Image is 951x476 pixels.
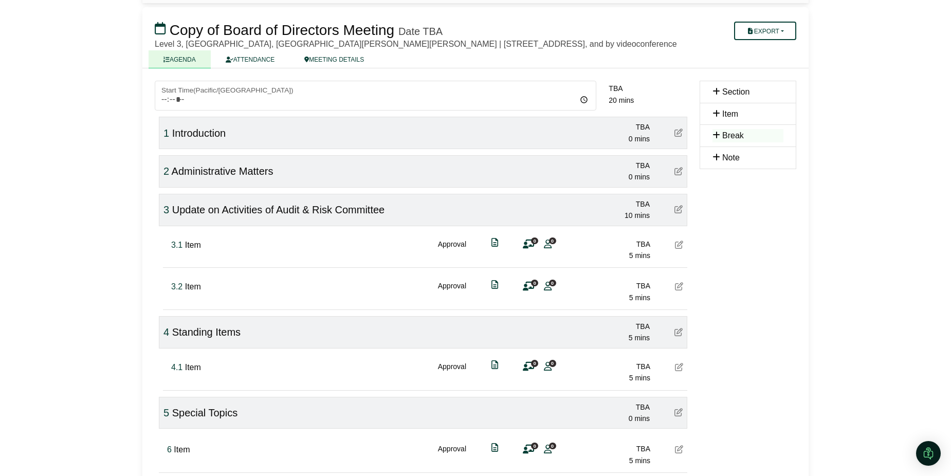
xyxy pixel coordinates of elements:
div: Approval [438,239,466,262]
div: Open Intercom Messenger [916,441,941,466]
a: ATTENDANCE [211,50,289,68]
span: Item [174,445,190,454]
span: Item [185,241,201,249]
span: Item [185,363,201,372]
span: 0 [531,237,538,244]
span: Click to fine tune number [171,241,182,249]
span: Section [722,87,749,96]
span: 5 mins [629,334,650,342]
span: Update on Activities of Audit & Risk Committee [172,204,385,215]
span: 0 [549,280,556,286]
div: TBA [578,443,650,454]
span: Standing Items [172,326,241,338]
div: Approval [438,443,466,466]
div: Approval [438,280,466,303]
span: Click to fine tune number [163,166,169,177]
span: Special Topics [172,407,237,418]
div: TBA [578,280,650,291]
span: Click to fine tune number [163,326,169,338]
span: Introduction [172,127,226,139]
span: Click to fine tune number [163,407,169,418]
span: 0 [549,360,556,367]
div: Date TBA [398,25,443,38]
span: Click to fine tune number [163,127,169,139]
div: TBA [578,361,650,372]
span: Click to fine tune number [167,445,172,454]
span: 20 mins [609,96,634,104]
span: 5 mins [629,374,650,382]
span: 5 mins [629,294,650,302]
div: TBA [578,121,650,133]
span: 5 mins [629,251,650,260]
span: Break [722,131,744,140]
span: 0 [549,443,556,449]
div: TBA [578,239,650,250]
span: 0 mins [629,135,650,143]
span: 0 [531,360,538,367]
span: 0 [549,237,556,244]
span: Item [185,282,201,291]
span: Click to fine tune number [171,363,182,372]
span: Note [722,153,740,162]
span: 0 [531,280,538,286]
div: TBA [578,321,650,332]
a: MEETING DETAILS [289,50,379,68]
div: TBA [578,160,650,171]
span: 10 mins [625,211,650,219]
span: 0 [531,443,538,449]
button: Export [734,22,796,40]
span: Level 3, [GEOGRAPHIC_DATA], [GEOGRAPHIC_DATA][PERSON_NAME][PERSON_NAME] | [STREET_ADDRESS], and b... [155,40,677,48]
span: Copy of Board of Directors Meeting [170,22,394,38]
span: 0 mins [629,414,650,423]
a: AGENDA [149,50,211,68]
div: TBA [578,198,650,210]
span: Item [722,109,738,118]
span: Click to fine tune number [171,282,182,291]
span: 5 mins [629,456,650,465]
span: Administrative Matters [172,166,273,177]
div: TBA [578,401,650,413]
span: 0 mins [629,173,650,181]
div: TBA [609,83,687,94]
span: Click to fine tune number [163,204,169,215]
div: Approval [438,361,466,384]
